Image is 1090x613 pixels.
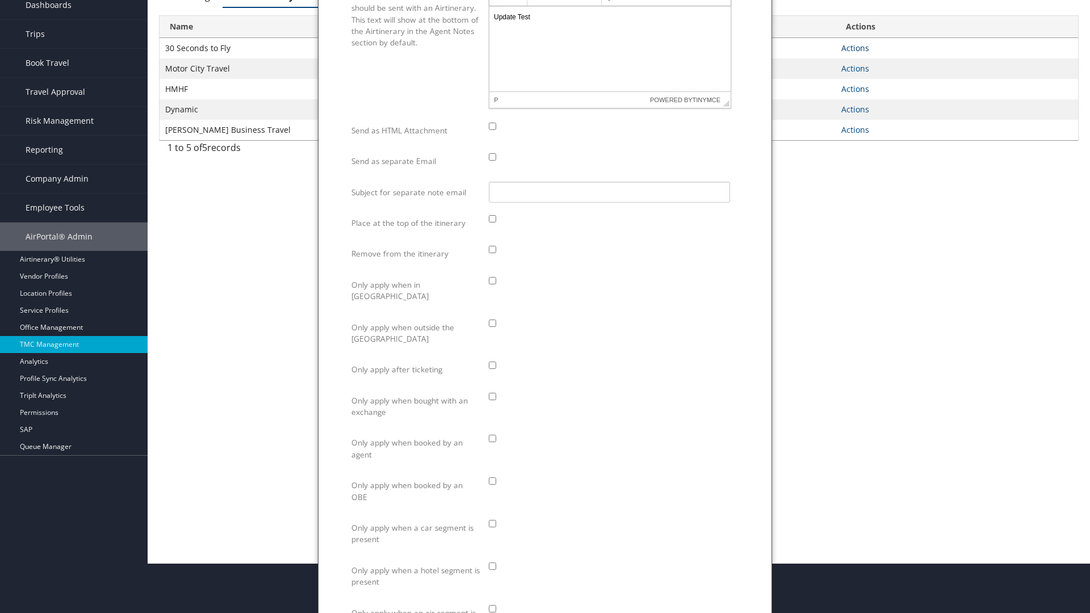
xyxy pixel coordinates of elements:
label: Send as HTML Attachment [351,120,480,141]
label: Only apply after ticketing [351,359,480,380]
a: Actions [841,63,869,74]
span: Trips [26,20,45,48]
label: Send as separate Email [351,150,480,172]
div: p [494,96,498,103]
td: 30 Seconds to Fly [160,38,836,58]
span: AirPortal® Admin [26,222,93,251]
label: Only apply when bought with an exchange [351,390,480,423]
span: 5 [202,141,207,154]
label: Only apply when in [GEOGRAPHIC_DATA] [351,274,480,308]
a: Actions [841,124,869,135]
iframe: Rich Text Area. Press ALT-F9 for menu. Press ALT-F10 for toolbar. Press ALT-0 for help [489,6,731,91]
label: Only apply when a car segment is present [351,517,480,551]
td: Motor City Travel [160,58,836,79]
th: Name: activate to sort column ascending [160,16,836,38]
div: 1 to 5 of records [167,141,380,160]
span: Employee Tools [26,194,85,222]
span: Risk Management [26,107,94,135]
span: Travel Approval [26,78,85,106]
td: HMHF [160,79,836,99]
span: Reporting [26,136,63,164]
span: Book Travel [26,49,69,77]
label: Remove from the itinerary [351,243,480,264]
td: [PERSON_NAME] Business Travel [160,120,836,140]
td: Dynamic [160,99,836,120]
a: Actions [841,104,869,115]
label: Only apply when a hotel segment is present [351,560,480,593]
label: Subject for separate note email [351,182,480,203]
span: Company Admin [26,165,89,193]
a: Actions [841,43,869,53]
label: Only apply when booked by an OBE [351,475,480,508]
label: Only apply when outside the [GEOGRAPHIC_DATA] [351,317,480,350]
a: Actions [841,83,869,94]
span: Powered by [650,92,720,108]
a: tinymce [693,96,721,103]
th: Actions [836,16,1078,38]
label: Only apply when booked by an agent [351,432,480,465]
label: Place at the top of the itinerary [351,212,480,234]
